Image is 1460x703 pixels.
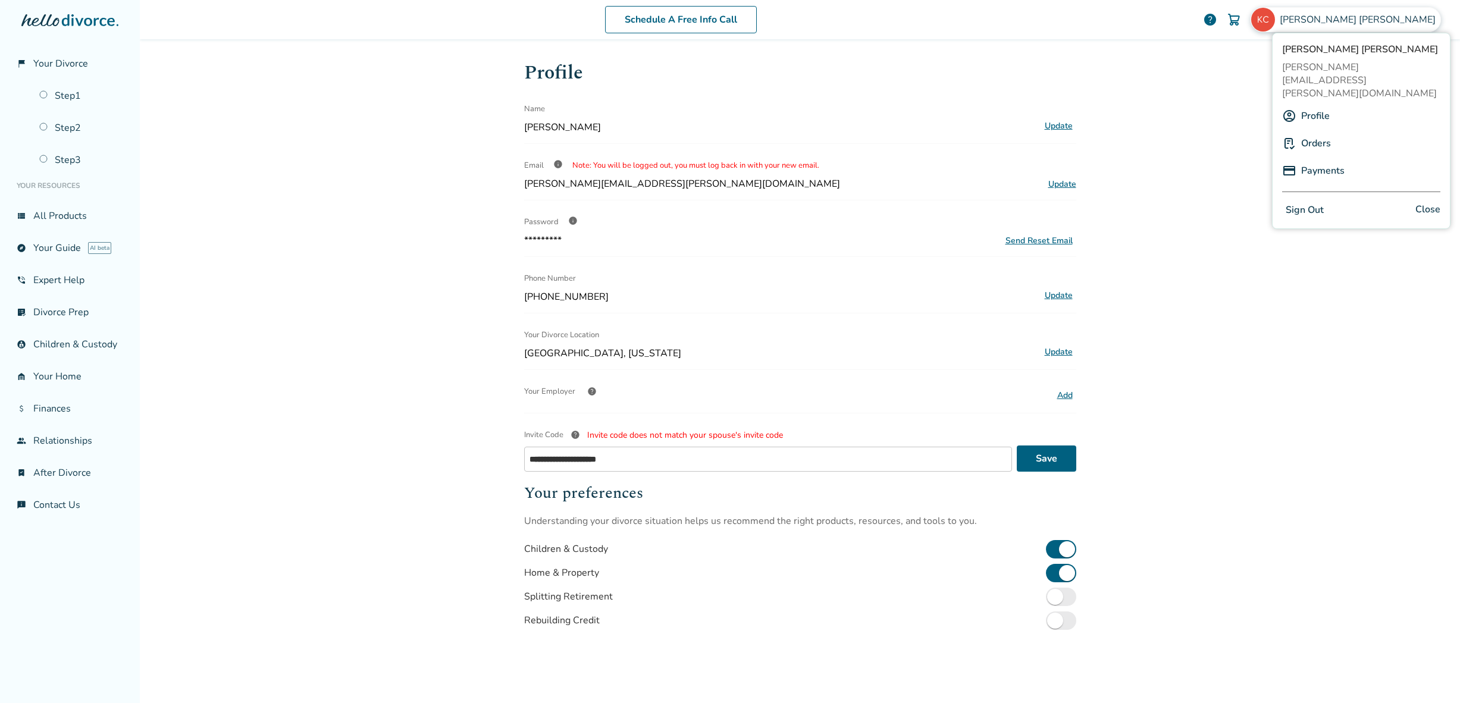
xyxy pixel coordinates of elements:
span: group [17,436,26,445]
span: Your Employer [524,379,575,403]
a: list_alt_checkDivorce Prep [10,299,130,326]
a: Schedule A Free Info Call [605,6,757,33]
span: Invite Code [524,429,563,440]
a: exploreYour GuideAI beta [10,234,130,262]
div: Splitting Retirement [524,590,613,603]
a: attach_moneyFinances [10,395,130,422]
div: Invite code does not match your spouse's invite code [587,429,783,441]
a: Payments [1301,159,1345,182]
a: flag_2Your Divorce [10,50,130,77]
span: view_list [17,211,26,221]
img: Cart [1227,12,1241,27]
button: Add [1054,388,1076,403]
div: Children & Custody [524,542,608,556]
span: attach_money [17,404,26,413]
span: Password [524,216,559,227]
a: Step3 [32,146,130,174]
span: help [587,387,597,396]
iframe: Chat Widget [1401,646,1460,703]
div: Rebuilding Credit [524,614,600,627]
span: Note: You will be logged out, you must log back in with your new email. [572,160,819,171]
a: help [1203,12,1217,27]
span: info [568,216,578,225]
span: chat_info [17,500,26,510]
a: chat_infoContact Us [10,491,130,519]
a: Step2 [32,114,130,142]
button: Update [1041,344,1076,360]
img: P [1282,136,1296,150]
div: Email [524,153,1076,177]
a: account_childChildren & Custody [10,331,130,358]
img: P [1282,164,1296,178]
h1: Profile [524,58,1076,87]
img: A [1282,109,1296,123]
img: keith.crowder@gmail.com [1251,8,1275,32]
h2: Your preferences [524,481,1076,505]
span: [PERSON_NAME] [524,121,1036,134]
span: garage_home [17,372,26,381]
button: Update [1041,288,1076,303]
span: [PHONE_NUMBER] [524,290,1036,303]
button: Update [1041,118,1076,134]
span: help [571,430,580,440]
p: Understanding your divorce situation helps us recommend the right products, resources, and tools ... [524,514,1076,528]
a: groupRelationships [10,427,130,454]
span: [PERSON_NAME][EMAIL_ADDRESS][PERSON_NAME][DOMAIN_NAME] [1282,61,1440,100]
span: explore [17,243,26,253]
span: info [553,159,563,169]
input: Invite Code helpInvite code does not match your spouse's invite code [524,447,1012,472]
span: Phone Number [524,266,576,290]
a: view_listAll Products [10,202,130,230]
a: phone_in_talkExpert Help [10,266,130,294]
button: Save [1017,445,1076,472]
span: bookmark_check [17,468,26,478]
span: account_child [17,340,26,349]
span: Your Divorce [33,57,88,70]
a: bookmark_checkAfter Divorce [10,459,130,487]
span: Your Divorce Location [524,323,599,347]
span: [PERSON_NAME] [PERSON_NAME] [1280,13,1440,26]
span: Close [1415,202,1440,219]
button: Send Reset Email [1002,234,1076,247]
span: [GEOGRAPHIC_DATA], [US_STATE] [524,347,1036,360]
button: Sign Out [1282,202,1327,219]
span: Name [524,97,545,121]
a: garage_homeYour Home [10,363,130,390]
span: phone_in_talk [17,275,26,285]
span: [PERSON_NAME][EMAIL_ADDRESS][PERSON_NAME][DOMAIN_NAME] [524,177,840,190]
a: Step1 [32,82,130,109]
a: Profile [1301,105,1330,127]
span: Update [1048,178,1076,190]
span: [PERSON_NAME] [PERSON_NAME] [1282,43,1440,56]
div: Send Reset Email [1005,235,1073,246]
div: Home & Property [524,566,599,579]
span: flag_2 [17,59,26,68]
span: AI beta [88,242,111,254]
a: Orders [1301,132,1331,155]
span: list_alt_check [17,307,26,317]
li: Your Resources [10,174,130,197]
